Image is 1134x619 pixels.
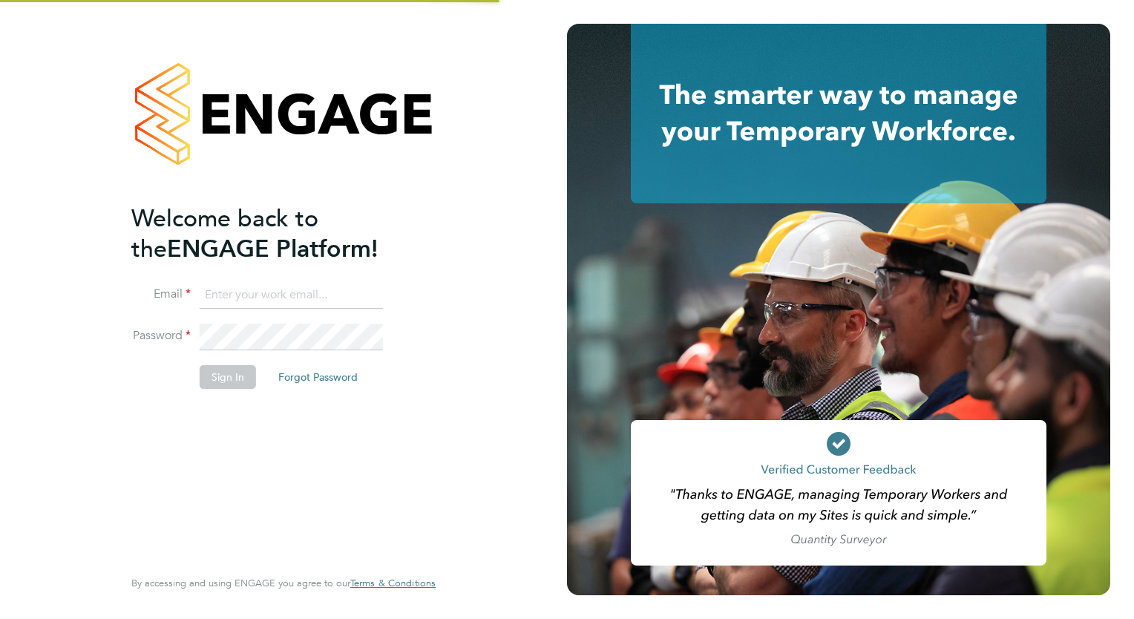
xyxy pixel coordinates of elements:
span: By accessing and using ENGAGE you agree to our [131,577,436,589]
button: Sign In [200,365,256,389]
button: Forgot Password [266,365,370,389]
h2: ENGAGE Platform! [131,203,421,264]
span: Welcome back to the [131,204,318,263]
label: Email [131,286,191,302]
a: Terms & Conditions [350,577,436,589]
input: Enter your work email... [200,282,383,309]
label: Password [131,328,191,344]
